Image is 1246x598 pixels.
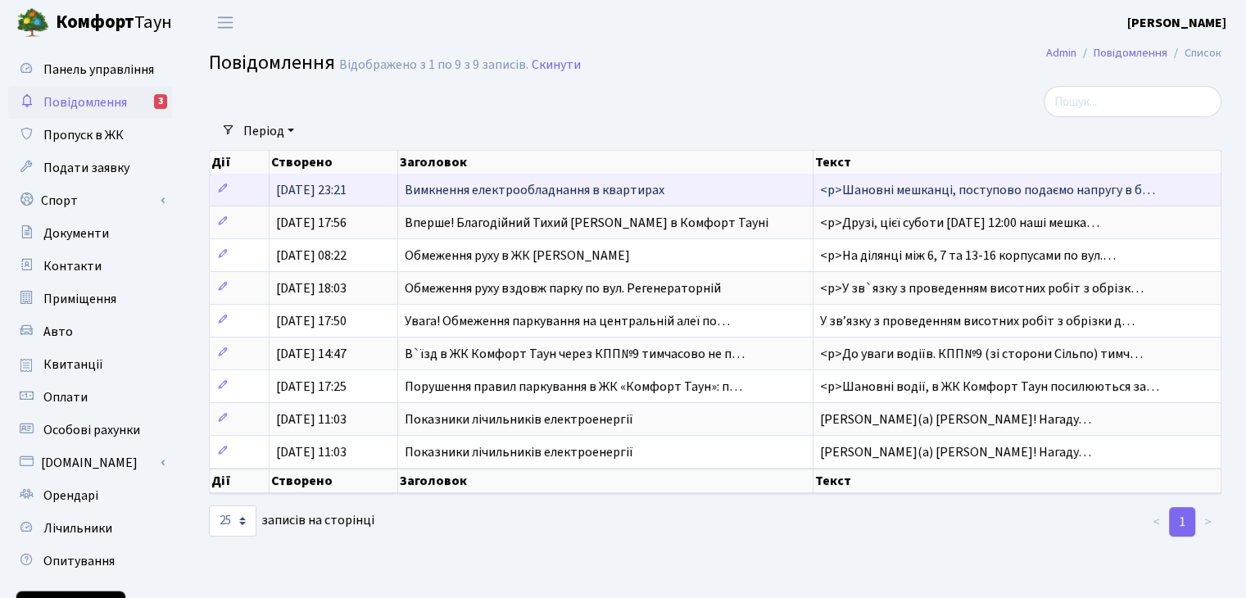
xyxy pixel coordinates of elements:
a: [DOMAIN_NAME] [8,446,172,479]
span: [DATE] 18:03 [276,279,347,297]
a: Квитанції [8,348,172,381]
span: У звʼязку з проведенням висотних робіт з обрізки д… [820,312,1135,330]
th: Створено [270,469,398,493]
th: Текст [813,469,1221,493]
span: <p>У зв`язку з проведенням висотних робіт з обрізк… [820,279,1144,297]
span: Панель управління [43,61,154,79]
div: Відображено з 1 по 9 з 9 записів. [339,57,528,73]
img: logo.png [16,7,49,39]
span: [DATE] 17:50 [276,312,347,330]
span: <p>Шановні водії, в ЖК Комфорт Таун посилюються за… [820,378,1159,396]
a: Панель управління [8,53,172,86]
span: Порушення правил паркування в ЖК «Комфорт Таун»: п… [405,378,742,396]
span: Повідомлення [209,48,335,77]
a: Авто [8,315,172,348]
label: записів на сторінці [209,505,374,537]
span: Контакти [43,257,102,275]
span: <p>До уваги водіїв. КПП№9 (зі сторони Сільпо) тимч… [820,345,1143,363]
a: [PERSON_NAME] [1127,13,1226,33]
a: Повідомлення [1094,44,1167,61]
th: Заголовок [398,151,813,174]
a: Повідомлення3 [8,86,172,119]
span: [DATE] 17:25 [276,378,347,396]
a: Спорт [8,184,172,217]
span: Орендарі [43,487,98,505]
span: Документи [43,224,109,242]
a: 1 [1169,507,1195,537]
span: [DATE] 17:56 [276,214,347,232]
a: Період [237,117,301,145]
span: Обмеження руху вздовж парку по вул. Регенераторній [405,279,721,297]
span: Показники лічильників електроенергії [405,443,633,461]
span: Оплати [43,388,88,406]
span: [DATE] 11:03 [276,443,347,461]
span: Вимкнення електрообладнання в квартирах [405,181,664,199]
span: Показники лічильників електроенергії [405,410,633,428]
span: Подати заявку [43,159,129,177]
span: Обмеження руху в ЖК [PERSON_NAME] [405,247,630,265]
span: [DATE] 08:22 [276,247,347,265]
th: Текст [813,151,1221,174]
span: [DATE] 23:21 [276,181,347,199]
a: Документи [8,217,172,250]
button: Переключити навігацію [205,9,246,36]
th: Заголовок [398,469,813,493]
input: Пошук... [1044,86,1221,117]
span: Увага! Обмеження паркування на центральній алеї по… [405,312,730,330]
a: Лічильники [8,512,172,545]
span: Пропуск в ЖК [43,126,124,144]
a: Орендарі [8,479,172,512]
span: Квитанції [43,356,103,374]
span: [DATE] 11:03 [276,410,347,428]
a: Оплати [8,381,172,414]
span: <p>Друзі, цієї суботи [DATE] 12:00 наші мешка… [820,214,1099,232]
span: <p>На ділянці між 6, 7 та 13-16 корпусами по вул.… [820,247,1116,265]
select: записів на сторінці [209,505,256,537]
a: Опитування [8,545,172,578]
a: Admin [1046,44,1076,61]
b: Комфорт [56,9,134,35]
a: Приміщення [8,283,172,315]
span: Опитування [43,552,115,570]
li: Список [1167,44,1221,62]
span: Особові рахунки [43,421,140,439]
th: Дії [210,469,270,493]
div: 3 [154,94,167,109]
a: Скинути [532,57,581,73]
span: Повідомлення [43,93,127,111]
a: Особові рахунки [8,414,172,446]
span: [DATE] 14:47 [276,345,347,363]
a: Контакти [8,250,172,283]
th: Створено [270,151,398,174]
b: [PERSON_NAME] [1127,14,1226,32]
span: Авто [43,323,73,341]
span: [PERSON_NAME](а) [PERSON_NAME]! Нагаду… [820,443,1091,461]
span: <p>Шановні мешканці, поступово подаємо напругу в б… [820,181,1155,199]
span: Лічильники [43,519,112,537]
span: Приміщення [43,290,116,308]
a: Подати заявку [8,152,172,184]
a: Пропуск в ЖК [8,119,172,152]
nav: breadcrumb [1022,36,1246,70]
span: Таун [56,9,172,37]
th: Дії [210,151,270,174]
span: В`їзд в ЖК Комфорт Таун через КПП№9 тимчасово не п… [405,345,745,363]
span: Вперше! Благодійний Тихий [PERSON_NAME] в Комфорт Тауні [405,214,768,232]
span: [PERSON_NAME](а) [PERSON_NAME]! Нагаду… [820,410,1091,428]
